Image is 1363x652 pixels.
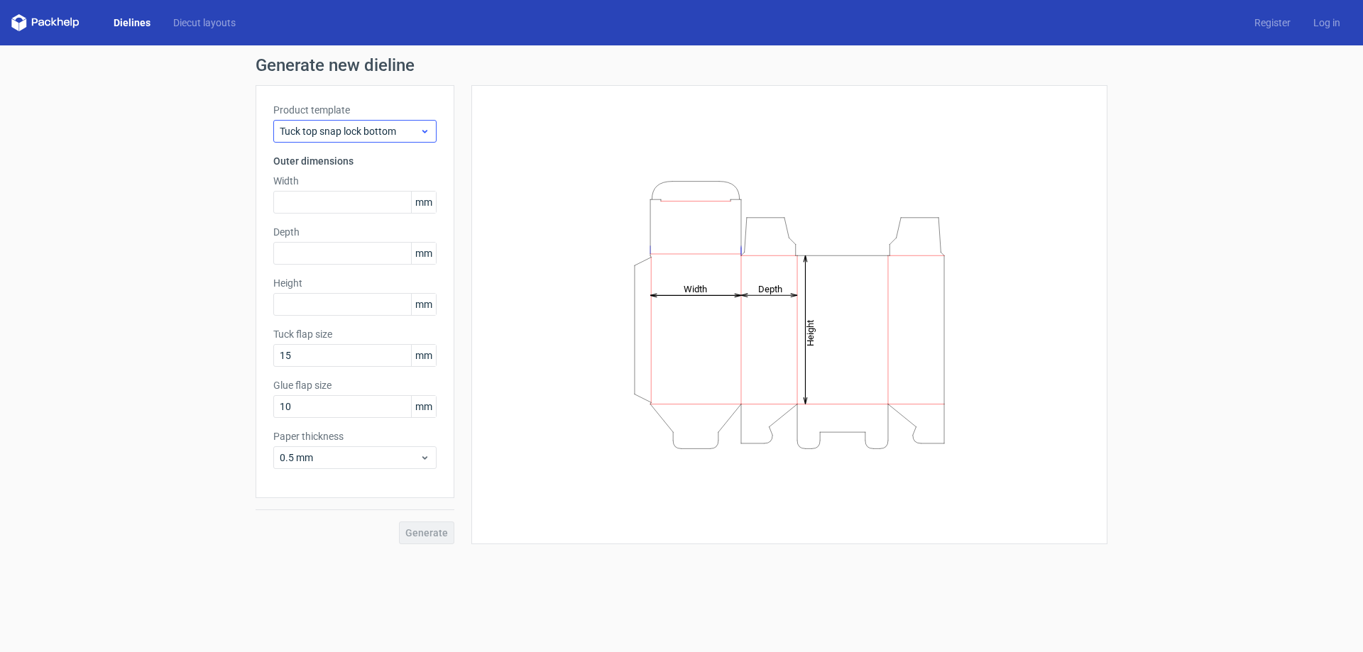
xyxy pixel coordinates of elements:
span: Tuck top snap lock bottom [280,124,420,138]
span: mm [411,243,436,264]
tspan: Depth [758,283,782,294]
span: mm [411,192,436,213]
span: mm [411,294,436,315]
a: Register [1243,16,1302,30]
label: Paper thickness [273,429,437,443]
a: Diecut layouts [162,16,247,30]
label: Product template [273,103,437,117]
label: Tuck flap size [273,327,437,341]
span: mm [411,345,436,366]
label: Height [273,276,437,290]
label: Width [273,174,437,188]
span: mm [411,396,436,417]
span: 0.5 mm [280,451,420,465]
label: Depth [273,225,437,239]
a: Dielines [102,16,162,30]
tspan: Height [805,319,816,346]
tspan: Width [684,283,707,294]
h1: Generate new dieline [256,57,1107,74]
a: Log in [1302,16,1352,30]
h3: Outer dimensions [273,154,437,168]
label: Glue flap size [273,378,437,392]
